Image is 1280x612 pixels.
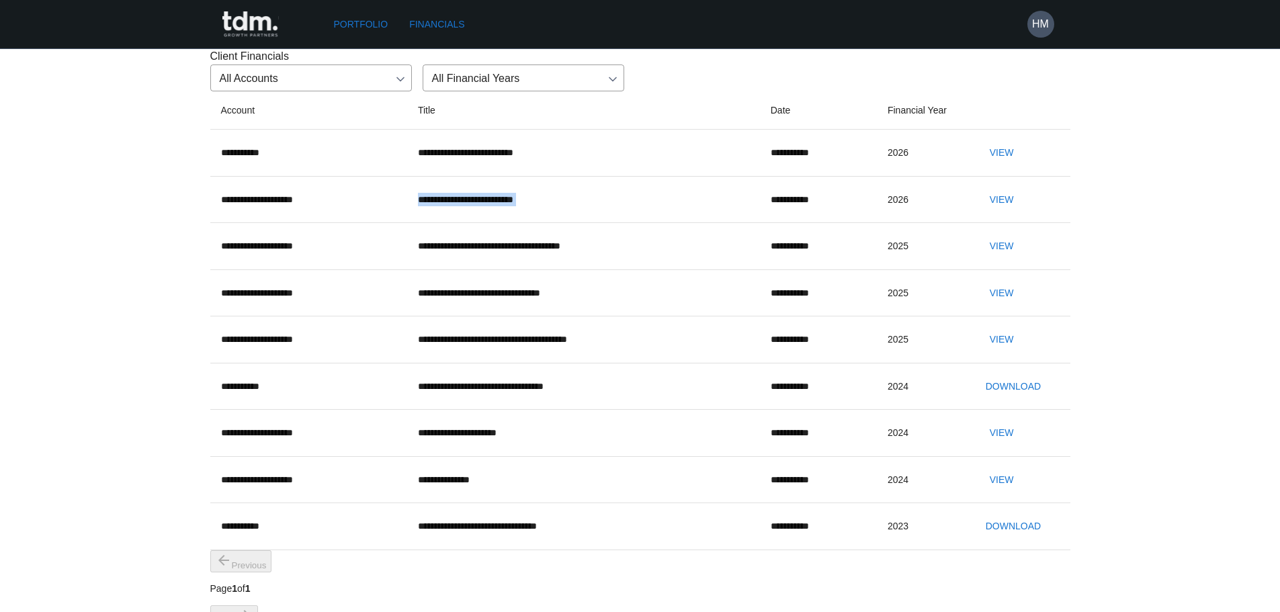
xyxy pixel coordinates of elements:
h6: HM [1032,16,1049,32]
button: Download [980,514,1046,539]
button: HM [1027,11,1054,38]
div: All Accounts [210,64,412,91]
p: Client Financials [210,48,1070,64]
button: View [980,327,1023,352]
td: 2025 [877,223,970,270]
a: Portfolio [329,12,394,37]
a: Financials [404,12,470,37]
th: Account [210,91,407,130]
b: 1 [232,583,237,594]
button: View [980,140,1023,165]
b: 1 [245,583,251,594]
td: 2026 [877,130,970,177]
td: 2025 [877,269,970,316]
p: Page of [210,582,272,596]
td: 2026 [877,176,970,223]
td: 2024 [877,363,970,410]
button: Download [980,374,1046,399]
button: previous page [210,550,272,572]
td: 2024 [877,410,970,457]
button: View [980,468,1023,492]
td: 2025 [877,316,970,363]
th: Title [407,91,760,130]
th: Financial Year [877,91,970,130]
td: 2024 [877,456,970,503]
th: Date [760,91,877,130]
button: View [980,187,1023,212]
button: View [980,281,1023,306]
td: 2023 [877,503,970,550]
div: All Financial Years [423,64,624,91]
button: View [980,234,1023,259]
button: View [980,421,1023,445]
